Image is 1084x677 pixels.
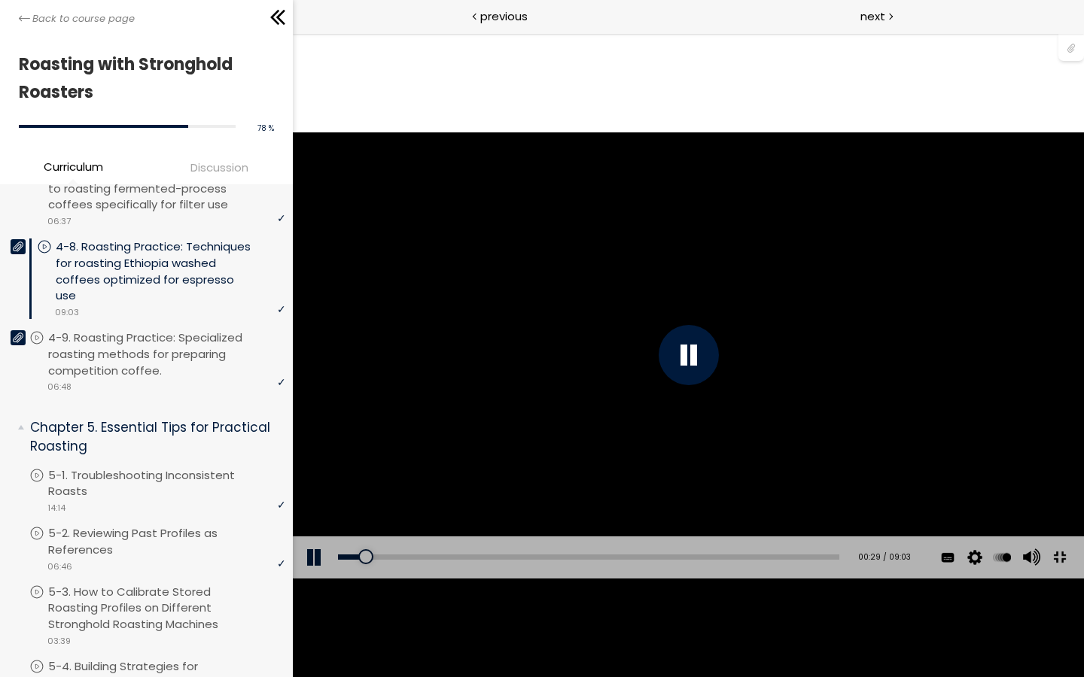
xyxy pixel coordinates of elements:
div: Change playback rate [696,503,723,545]
span: 06:46 [47,560,72,573]
button: Video quality [671,503,693,545]
p: 4-8. Roasting Practice: Techniques for roasting Ethiopia washed coffees optimized for espresso use [56,238,285,304]
p: 5-2. Reviewing Past Profiles as References [48,525,285,558]
p: Chapter 5. Essential Tips for Practical Roasting [30,418,274,455]
p: 5-3. How to Calibrate Stored Roasting Profiles on Different Stronghold Roasting Machines [48,584,285,633]
p: 4-7. Roasting Practice: Approaches to roasting fermented-process coffees specifically for filter use [48,164,285,213]
span: 14:14 [47,502,65,515]
span: 06:37 [47,215,71,228]
span: 03:39 [47,635,71,648]
span: Discussion [190,159,248,176]
a: Back to course page [19,11,135,26]
button: Volume [725,503,748,545]
p: 5-1. Troubleshooting Inconsistent Roasts [48,467,285,500]
div: See available captions [641,503,668,545]
span: Back to course page [32,11,135,26]
span: 09:03 [55,306,79,319]
p: 4-9. Roasting Practice: Specialized roasting methods for preparing competition coffee. [48,329,285,378]
h1: Roasting with Stronghold Roasters [19,50,266,107]
div: 00:29 / 09:03 [560,518,618,530]
span: 78 % [257,123,274,134]
button: Play back rate [698,503,720,545]
span: Curriculum [44,158,103,175]
span: next [860,8,885,25]
span: 06:48 [47,381,72,393]
span: previous [480,8,528,25]
button: Subtitles and Transcript [644,503,666,545]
